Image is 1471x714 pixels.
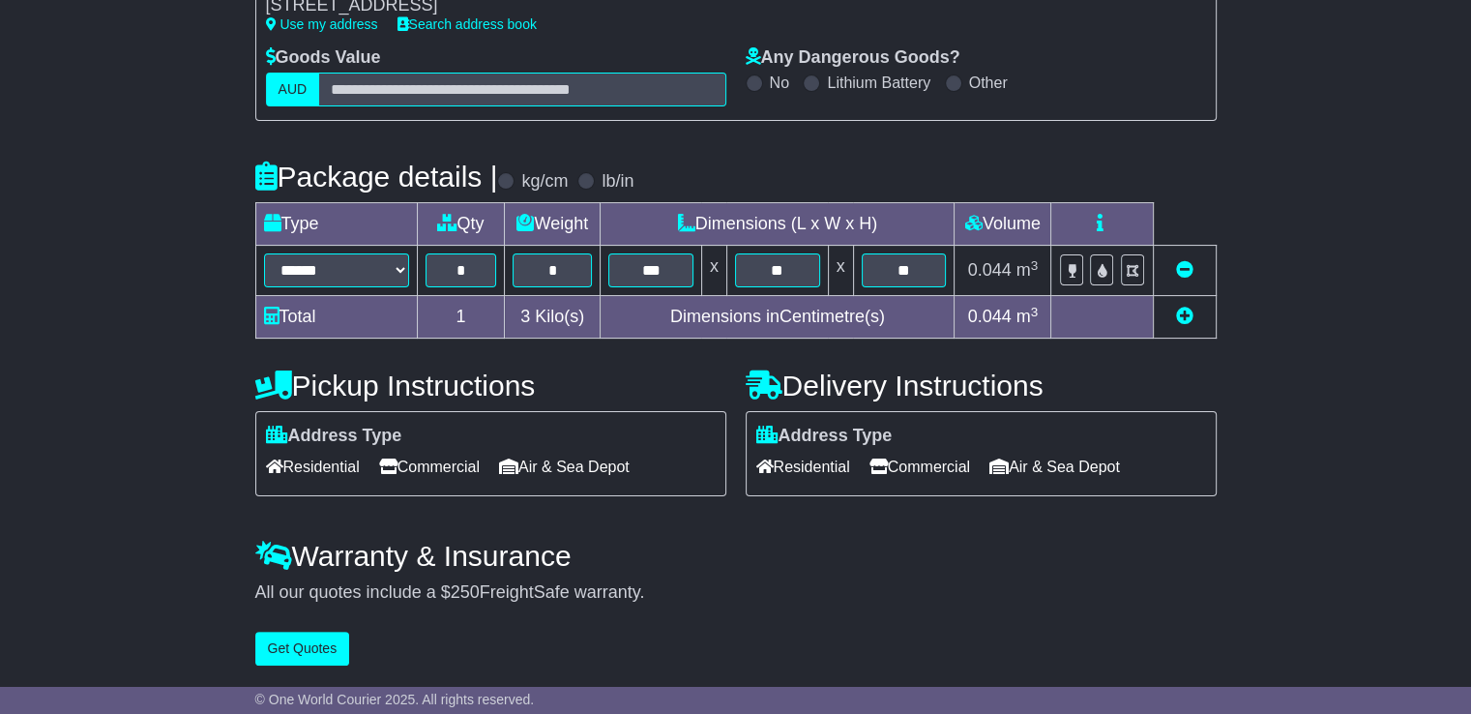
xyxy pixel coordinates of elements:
[521,171,568,193] label: kg/cm
[1176,307,1193,326] a: Add new item
[701,246,726,296] td: x
[746,47,960,69] label: Any Dangerous Goods?
[602,171,633,193] label: lb/in
[255,370,726,402] h4: Pickup Instructions
[828,246,853,296] td: x
[1176,260,1193,280] a: Remove this item
[756,426,893,447] label: Address Type
[1031,305,1039,319] sup: 3
[255,203,417,246] td: Type
[397,16,537,32] a: Search address book
[417,296,505,339] td: 1
[520,307,530,326] span: 3
[827,74,930,92] label: Lithium Battery
[255,632,350,666] button: Get Quotes
[266,73,320,106] label: AUD
[601,203,955,246] td: Dimensions (L x W x H)
[266,47,381,69] label: Goods Value
[746,370,1217,402] h4: Delivery Instructions
[255,540,1217,572] h4: Warranty & Insurance
[955,203,1051,246] td: Volume
[417,203,505,246] td: Qty
[1031,258,1039,273] sup: 3
[989,452,1120,482] span: Air & Sea Depot
[255,296,417,339] td: Total
[968,307,1012,326] span: 0.044
[1016,260,1039,280] span: m
[968,260,1012,280] span: 0.044
[379,452,480,482] span: Commercial
[499,452,630,482] span: Air & Sea Depot
[969,74,1008,92] label: Other
[255,692,535,707] span: © One World Courier 2025. All rights reserved.
[255,161,498,193] h4: Package details |
[266,426,402,447] label: Address Type
[266,16,378,32] a: Use my address
[1016,307,1039,326] span: m
[869,452,970,482] span: Commercial
[255,582,1217,604] div: All our quotes include a $ FreightSafe warranty.
[601,296,955,339] td: Dimensions in Centimetre(s)
[770,74,789,92] label: No
[266,452,360,482] span: Residential
[756,452,850,482] span: Residential
[505,203,601,246] td: Weight
[451,582,480,602] span: 250
[505,296,601,339] td: Kilo(s)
